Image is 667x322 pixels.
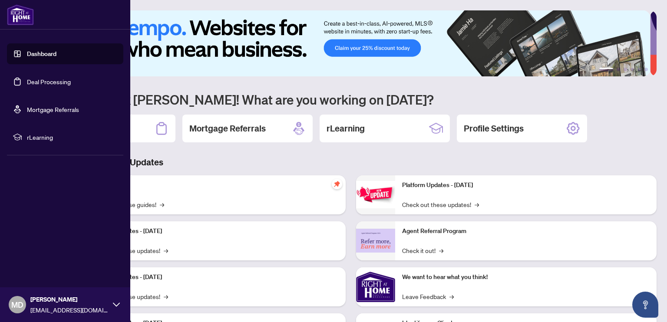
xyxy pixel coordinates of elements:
h1: Welcome back [PERSON_NAME]! What are you working on [DATE]? [45,91,657,108]
button: 5 [637,68,641,71]
span: [EMAIL_ADDRESS][DOMAIN_NAME] [30,305,109,315]
span: → [164,292,168,301]
span: [PERSON_NAME] [30,295,109,304]
span: → [164,246,168,255]
a: Deal Processing [27,78,71,85]
a: Dashboard [27,50,56,58]
img: Agent Referral Program [356,229,395,253]
span: pushpin [332,179,342,189]
span: → [439,246,443,255]
p: Platform Updates - [DATE] [91,273,339,282]
p: Platform Updates - [DATE] [402,181,650,190]
button: 2 [617,68,620,71]
span: → [449,292,454,301]
button: 4 [631,68,634,71]
p: Platform Updates - [DATE] [91,227,339,236]
img: logo [7,4,34,25]
p: We want to hear what you think! [402,273,650,282]
button: Open asap [632,292,658,318]
button: 6 [644,68,648,71]
span: → [160,200,164,209]
p: Agent Referral Program [402,227,650,236]
span: → [475,200,479,209]
span: rLearning [27,132,117,142]
h2: rLearning [327,122,365,135]
a: Mortgage Referrals [27,105,79,113]
a: Check it out!→ [402,246,443,255]
img: Platform Updates - June 23, 2025 [356,181,395,208]
a: Check out these updates!→ [402,200,479,209]
a: Leave Feedback→ [402,292,454,301]
h3: Brokerage & Industry Updates [45,156,657,168]
button: 3 [624,68,627,71]
h2: Mortgage Referrals [189,122,266,135]
h2: Profile Settings [464,122,524,135]
img: Slide 0 [45,10,650,76]
button: 1 [599,68,613,71]
img: We want to hear what you think! [356,267,395,306]
p: Self-Help [91,181,339,190]
span: MD [11,299,23,311]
